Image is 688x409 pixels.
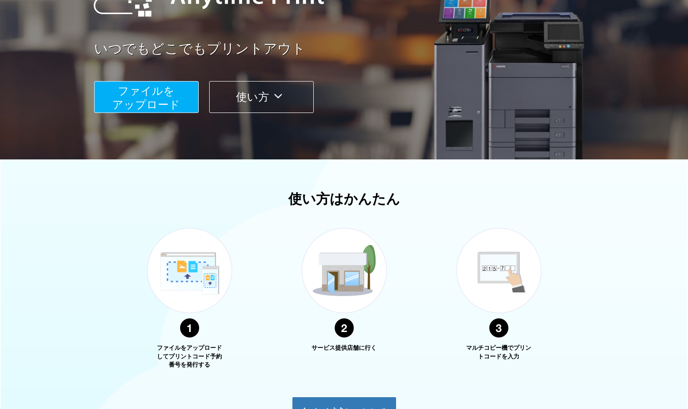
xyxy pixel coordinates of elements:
p: ファイルをアップロードしてプリントコード予約番号を発行する [156,344,224,369]
a: いつでもどこでもプリントアウト [94,39,617,59]
button: ファイルを​​アップロード [94,81,199,113]
p: マルチコピー機でプリントコードを入力 [465,344,533,361]
button: 使い方 [209,81,314,113]
span: ファイルを ​​アップロード [112,85,180,111]
p: サービス提供店舗に行く [310,344,378,353]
